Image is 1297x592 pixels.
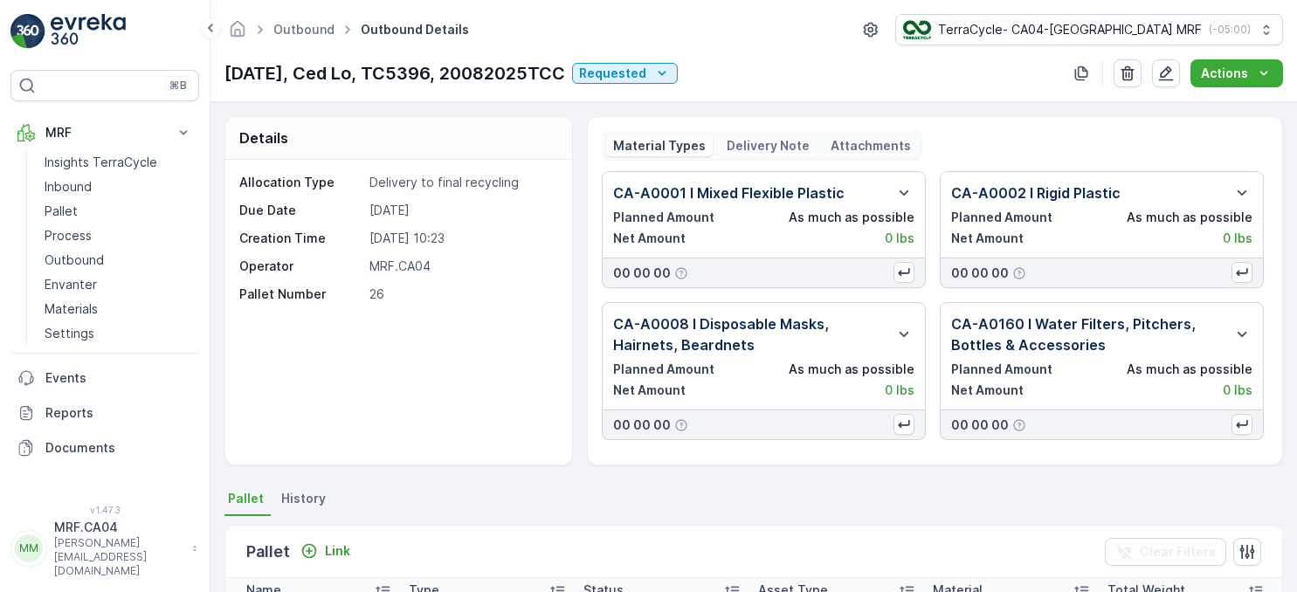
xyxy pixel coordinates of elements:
div: Help Tooltip Icon [1012,266,1026,280]
p: Delivery to final recycling [369,174,554,191]
p: Actions [1201,65,1248,82]
div: Help Tooltip Icon [674,266,688,280]
a: Outbound [273,22,335,37]
p: TerraCycle- CA04-[GEOGRAPHIC_DATA] MRF [938,21,1202,38]
p: Events [45,369,192,387]
a: Materials [38,297,199,321]
p: ⌘B [169,79,187,93]
a: Reports [10,396,199,430]
span: Outbound Details [357,21,473,38]
p: 26 [369,286,554,303]
p: Outbound [45,251,104,269]
p: Creation Time [239,230,362,247]
p: Attachments [831,137,911,155]
p: [PERSON_NAME][EMAIL_ADDRESS][DOMAIN_NAME] [54,536,183,578]
p: Pallet [246,540,290,564]
p: Net Amount [613,230,686,247]
p: Net Amount [951,382,1024,399]
p: Pallet Number [239,286,362,303]
a: Envanter [38,272,199,297]
img: TC_8rdWMmT_gp9TRR3.png [903,20,931,39]
p: [DATE] [369,202,554,219]
p: CA-A0002 I Rigid Plastic [951,182,1121,203]
a: Events [10,361,199,396]
p: Inbound [45,178,92,196]
span: v 1.47.3 [10,505,199,515]
p: As much as possible [789,209,914,226]
a: Documents [10,430,199,465]
p: Planned Amount [613,209,714,226]
p: Requested [579,65,646,82]
p: 0 lbs [1223,230,1252,247]
p: Process [45,227,92,244]
p: Link [325,542,350,560]
p: Insights TerraCycle [45,154,157,171]
p: ( -05:00 ) [1209,23,1251,37]
p: Allocation Type [239,174,362,191]
button: MRF [10,115,199,150]
p: Material Types [613,137,706,155]
p: MRF [45,124,164,141]
div: MM [15,534,43,562]
p: Clear Filters [1140,543,1216,561]
p: 0 lbs [885,382,914,399]
p: CA-A0001 I Mixed Flexible Plastic [613,182,845,203]
p: Settings [45,325,94,342]
a: Process [38,224,199,248]
p: MRF.CA04 [54,519,183,536]
p: Planned Amount [951,361,1052,378]
p: 00 00 00 [613,265,671,282]
p: 00 00 00 [613,416,671,434]
a: Settings [38,321,199,346]
a: Outbound [38,248,199,272]
p: [DATE], Ced Lo, TC5396, 20082025TCC [224,60,565,86]
a: Inbound [38,175,199,199]
p: 0 lbs [1223,382,1252,399]
a: Pallet [38,199,199,224]
p: CA-A0160 I Water Filters, Pitchers, Bottles & Accessories [951,313,1225,355]
p: Materials [45,300,98,318]
p: As much as possible [1127,361,1252,378]
p: Operator [239,258,362,275]
p: As much as possible [1127,209,1252,226]
button: Clear Filters [1105,538,1226,566]
p: Due Date [239,202,362,219]
p: 00 00 00 [951,416,1009,434]
p: Pallet [45,203,78,220]
button: Actions [1190,59,1283,87]
p: Planned Amount [613,361,714,378]
span: History [281,490,326,507]
button: TerraCycle- CA04-[GEOGRAPHIC_DATA] MRF(-05:00) [895,14,1283,45]
p: CA-A0008 I Disposable Masks, Hairnets, Beardnets [613,313,887,355]
button: MMMRF.CA04[PERSON_NAME][EMAIL_ADDRESS][DOMAIN_NAME] [10,519,199,578]
button: Requested [572,63,678,84]
p: Reports [45,404,192,422]
p: [DATE] 10:23 [369,230,554,247]
img: logo_light-DOdMpM7g.png [51,14,126,49]
p: Envanter [45,276,97,293]
p: Planned Amount [951,209,1052,226]
p: Delivery Note [727,137,810,155]
p: Details [239,127,288,148]
span: Pallet [228,490,264,507]
div: Help Tooltip Icon [1012,418,1026,432]
p: 00 00 00 [951,265,1009,282]
p: Net Amount [613,382,686,399]
p: Documents [45,439,192,457]
button: Link [293,540,357,561]
p: Net Amount [951,230,1024,247]
a: Insights TerraCycle [38,150,199,175]
div: Help Tooltip Icon [674,418,688,432]
a: Homepage [228,26,247,41]
p: 0 lbs [885,230,914,247]
p: As much as possible [789,361,914,378]
p: MRF.CA04 [369,258,554,275]
img: logo [10,14,45,49]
